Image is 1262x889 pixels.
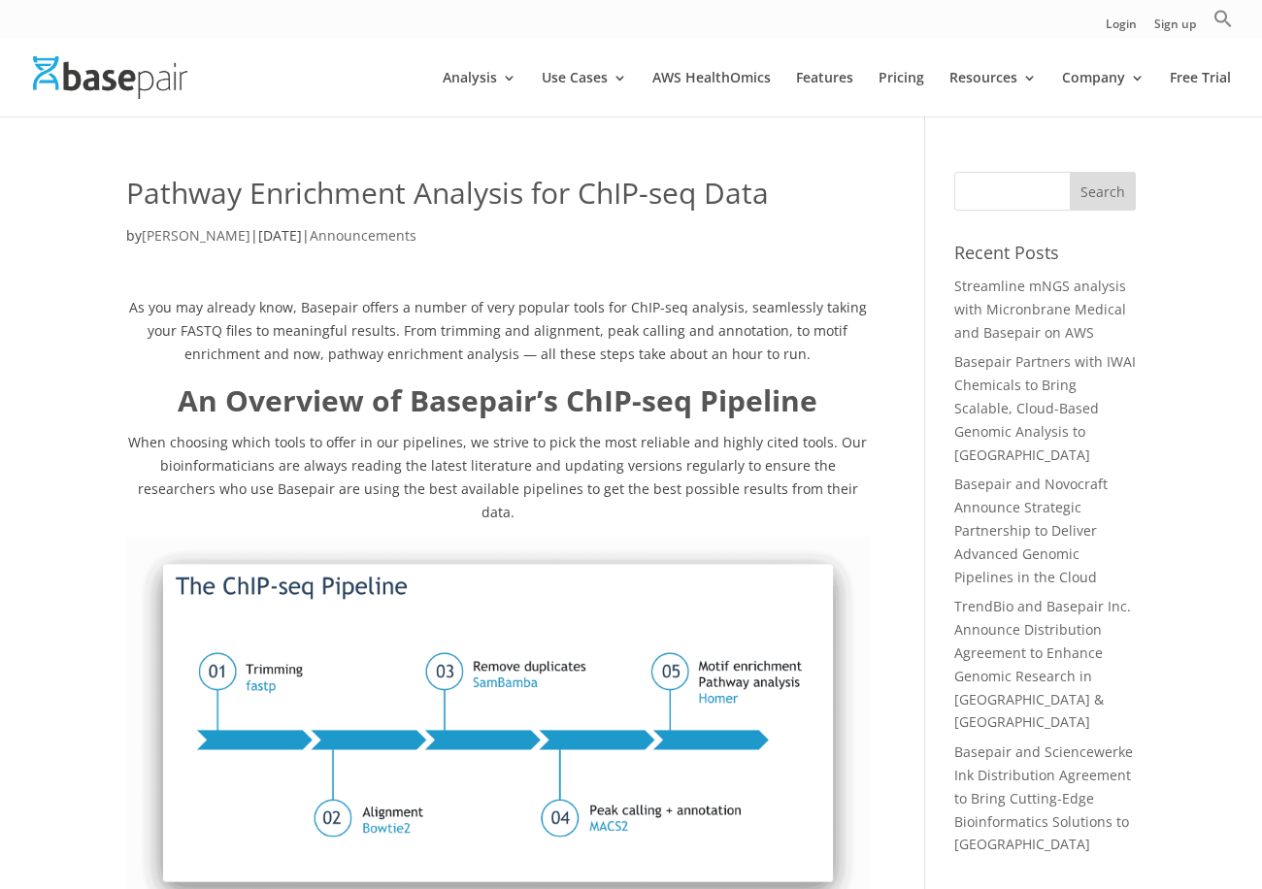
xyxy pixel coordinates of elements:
[178,380,817,420] b: An Overview of Basepair’s ChIP-seq Pipeline
[796,71,853,116] a: Features
[954,277,1126,342] a: Streamline mNGS analysis with Micronbrane Medical and Basepair on AWS
[954,475,1108,585] a: Basepair and Novocraft Announce Strategic Partnership to Deliver Advanced Genomic Pipelines in th...
[1213,9,1233,39] a: Search Icon Link
[129,298,867,363] span: As you may already know, Basepair offers a number of very popular tools for ChIP-seq analysis, se...
[949,71,1037,116] a: Resources
[1062,71,1145,116] a: Company
[128,433,867,520] span: When choosing which tools to offer in our pipelines, we strive to pick the most reliable and high...
[1106,18,1137,39] a: Login
[126,172,870,224] h1: Pathway Enrichment Analysis for ChIP-seq Data
[1070,172,1136,211] input: Search
[954,240,1136,275] h4: Recent Posts
[258,226,302,245] span: [DATE]
[443,71,516,116] a: Analysis
[1165,792,1239,866] iframe: Drift Widget Chat Controller
[1213,9,1233,28] svg: Search
[879,71,924,116] a: Pricing
[310,226,416,245] a: Announcements
[542,71,627,116] a: Use Cases
[954,597,1131,731] a: TrendBio and Basepair Inc. Announce Distribution Agreement to Enhance Genomic Research in [GEOGRA...
[954,742,1133,853] a: Basepair and Sciencewerke Ink Distribution Agreement to Bring Cutting-Edge Bioinformatics Solutio...
[954,352,1136,463] a: Basepair Partners with IWAI Chemicals to Bring Scalable, Cloud-Based Genomic Analysis to [GEOGRAP...
[1154,18,1196,39] a: Sign up
[142,226,250,245] a: [PERSON_NAME]
[126,224,870,262] p: by | |
[33,56,187,98] img: Basepair
[652,71,771,116] a: AWS HealthOmics
[1170,71,1231,116] a: Free Trial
